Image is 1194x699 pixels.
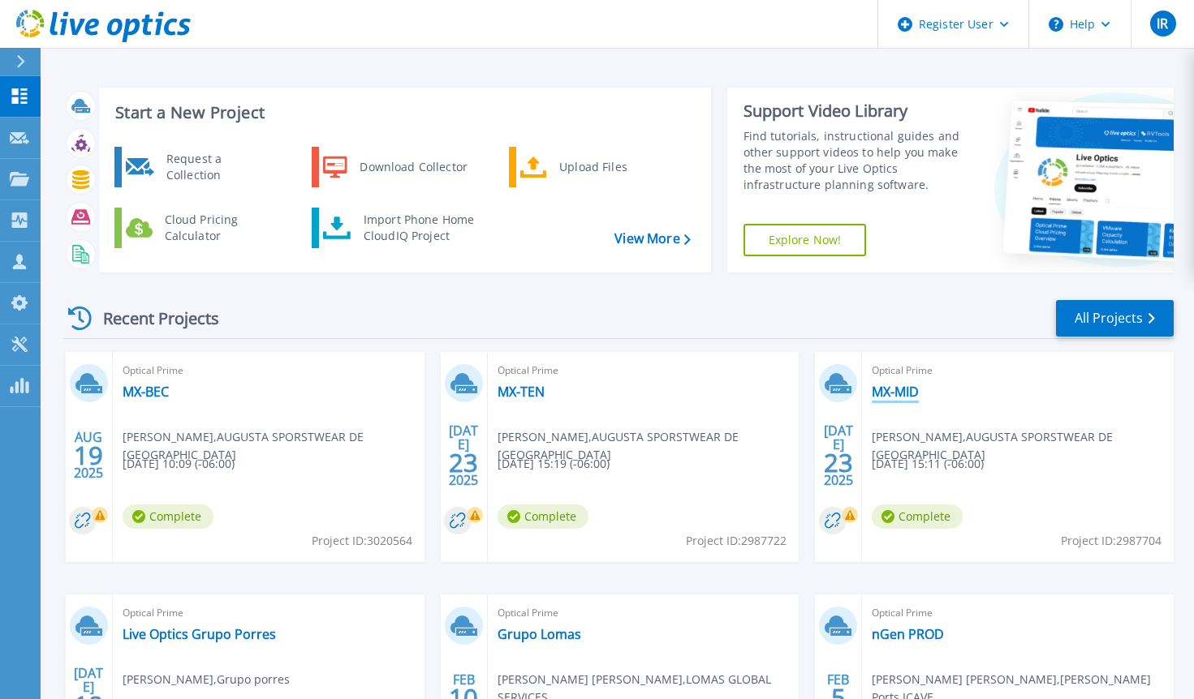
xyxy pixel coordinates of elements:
[123,626,276,642] a: Live Optics Grupo Porres
[744,101,968,122] div: Support Video Library
[123,384,169,400] a: MX-BEC
[114,208,281,248] a: Cloud Pricing Calculator
[498,362,790,380] span: Optical Prime
[872,455,984,473] span: [DATE] 15:11 (-06:00)
[1061,532,1162,550] span: Project ID: 2987704
[872,504,963,529] span: Complete
[63,298,241,338] div: Recent Projects
[744,224,867,256] a: Explore Now!
[1157,17,1168,30] span: IR
[498,455,610,473] span: [DATE] 15:19 (-06:00)
[823,426,854,485] div: [DATE] 2025
[123,455,235,473] span: [DATE] 10:09 (-06:00)
[614,231,690,247] a: View More
[351,151,474,183] div: Download Collector
[123,428,425,464] span: [PERSON_NAME] , AUGUSTA SPORSTWEAR DE [GEOGRAPHIC_DATA]
[114,147,281,187] a: Request a Collection
[498,428,800,464] span: [PERSON_NAME] , AUGUSTA SPORSTWEAR DE [GEOGRAPHIC_DATA]
[824,456,853,470] span: 23
[1056,300,1174,337] a: All Projects
[872,604,1164,622] span: Optical Prime
[686,532,787,550] span: Project ID: 2987722
[74,448,103,462] span: 19
[551,151,671,183] div: Upload Files
[498,384,545,400] a: MX-TEN
[872,384,919,400] a: MX-MID
[123,671,290,688] span: [PERSON_NAME] , Grupo porres
[448,426,479,485] div: [DATE] 2025
[158,151,277,183] div: Request a Collection
[872,428,1174,464] span: [PERSON_NAME] , AUGUSTA SPORSTWEAR DE [GEOGRAPHIC_DATA]
[123,504,213,529] span: Complete
[498,604,790,622] span: Optical Prime
[123,604,415,622] span: Optical Prime
[498,626,581,642] a: Grupo Lomas
[498,504,588,529] span: Complete
[872,362,1164,380] span: Optical Prime
[872,626,944,642] a: nGen PROD
[509,147,675,187] a: Upload Files
[312,147,478,187] a: Download Collector
[356,212,482,244] div: Import Phone Home CloudIQ Project
[157,212,277,244] div: Cloud Pricing Calculator
[73,426,104,485] div: AUG 2025
[115,104,690,122] h3: Start a New Project
[312,532,412,550] span: Project ID: 3020564
[744,128,968,193] div: Find tutorials, instructional guides and other support videos to help you make the most of your L...
[123,362,415,380] span: Optical Prime
[449,456,478,470] span: 23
